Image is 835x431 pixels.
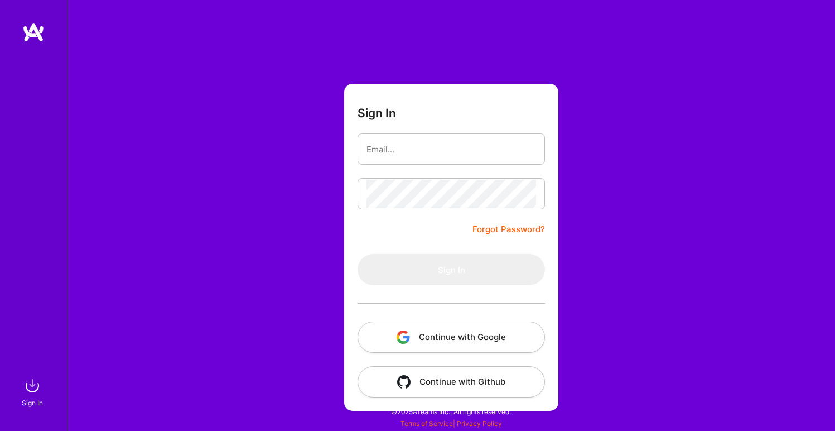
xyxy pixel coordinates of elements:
[22,397,43,409] div: Sign In
[366,135,536,164] input: Email...
[397,331,410,344] img: icon
[358,106,396,120] h3: Sign In
[23,375,44,409] a: sign inSign In
[400,419,453,428] a: Terms of Service
[21,375,44,397] img: sign in
[457,419,502,428] a: Privacy Policy
[358,322,545,353] button: Continue with Google
[358,254,545,285] button: Sign In
[400,419,502,428] span: |
[358,366,545,398] button: Continue with Github
[472,223,545,236] a: Forgot Password?
[397,375,411,389] img: icon
[22,22,45,42] img: logo
[67,398,835,425] div: © 2025 ATeams Inc., All rights reserved.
